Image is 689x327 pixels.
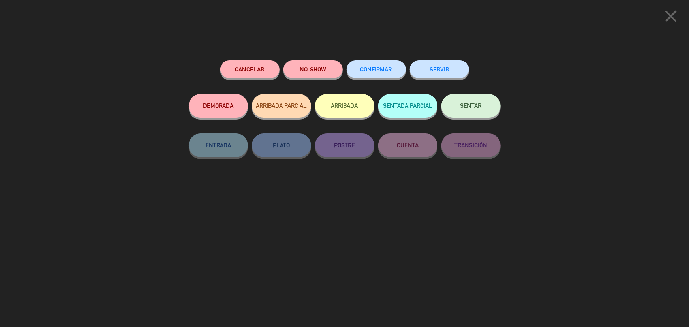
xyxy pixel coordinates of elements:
[252,94,311,118] button: ARRIBADA PARCIAL
[378,94,437,118] button: SENTADA PARCIAL
[315,94,374,118] button: ARRIBADA
[661,6,681,26] i: close
[283,60,343,78] button: NO-SHOW
[189,133,248,157] button: ENTRADA
[460,102,482,109] span: SENTAR
[378,133,437,157] button: CUENTA
[441,94,501,118] button: SENTAR
[441,133,501,157] button: TRANSICIÓN
[315,133,374,157] button: POSTRE
[659,6,683,29] button: close
[220,60,280,78] button: Cancelar
[410,60,469,78] button: SERVIR
[252,133,311,157] button: PLATO
[347,60,406,78] button: CONFIRMAR
[256,102,307,109] span: ARRIBADA PARCIAL
[189,94,248,118] button: DEMORADA
[360,66,392,73] span: CONFIRMAR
